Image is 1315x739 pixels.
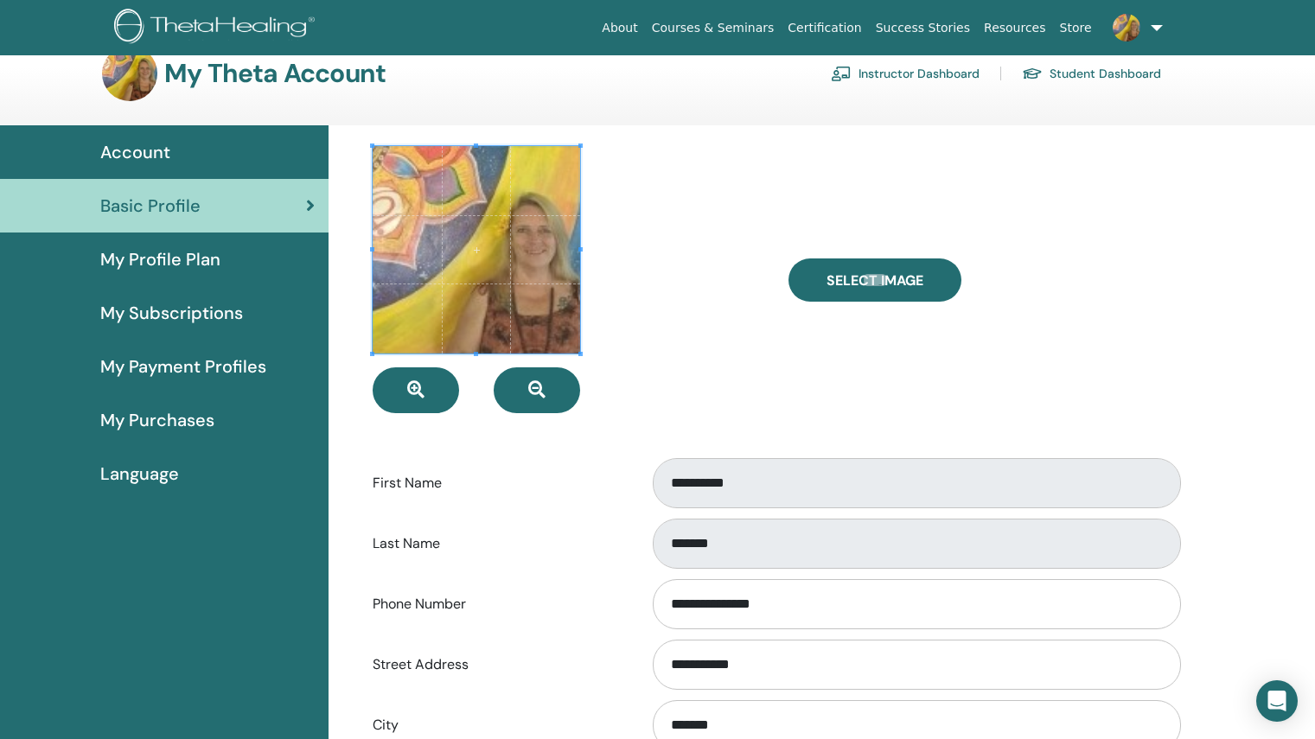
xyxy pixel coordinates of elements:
label: First Name [360,467,636,500]
span: My Subscriptions [100,300,243,326]
span: My Purchases [100,407,214,433]
img: logo.png [114,9,321,48]
div: Open Intercom Messenger [1256,680,1298,722]
a: Student Dashboard [1022,60,1161,87]
img: default.jpg [1113,14,1140,41]
label: Phone Number [360,588,636,621]
a: Resources [977,12,1053,44]
a: About [595,12,644,44]
a: Success Stories [869,12,977,44]
span: Select Image [827,271,923,290]
span: My Payment Profiles [100,354,266,379]
a: Certification [781,12,868,44]
img: default.jpg [102,46,157,101]
label: Street Address [360,648,636,681]
span: My Profile Plan [100,246,220,272]
span: Account [100,139,170,165]
img: graduation-cap.svg [1022,67,1043,81]
span: Language [100,461,179,487]
span: Basic Profile [100,193,201,219]
h3: My Theta Account [164,58,386,89]
a: Instructor Dashboard [831,60,980,87]
a: Store [1053,12,1099,44]
img: chalkboard-teacher.svg [831,66,852,81]
input: Select Image [864,274,886,286]
a: Courses & Seminars [645,12,782,44]
label: Last Name [360,527,636,560]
